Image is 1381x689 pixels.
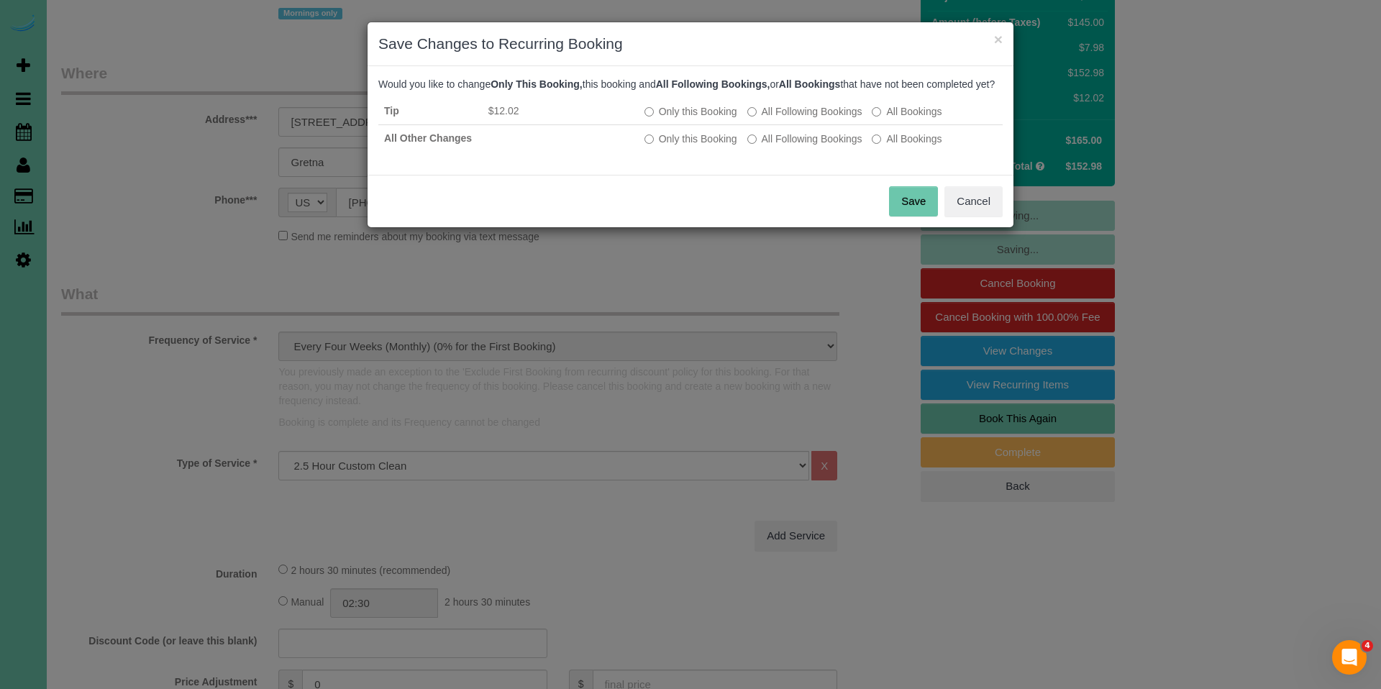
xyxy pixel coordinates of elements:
label: This and all the bookings after it will be changed. [747,104,862,119]
button: Save [889,186,938,216]
b: All Following Bookings, [656,78,770,90]
button: × [994,32,1003,47]
iframe: Intercom live chat [1332,640,1367,675]
label: All other bookings in the series will remain the same. [644,104,737,119]
strong: All Other Changes [384,132,472,144]
input: Only this Booking [644,134,654,144]
label: All other bookings in the series will remain the same. [644,132,737,146]
label: All bookings that have not been completed yet will be changed. [872,132,942,146]
p: Would you like to change this booking and or that have not been completed yet? [378,77,1003,91]
b: Only This Booking, [491,78,583,90]
button: Cancel [944,186,1003,216]
input: All Following Bookings [747,107,757,117]
strong: Tip [384,105,399,117]
td: $12.02 [483,98,639,125]
label: This and all the bookings after it will be changed. [747,132,862,146]
input: Only this Booking [644,107,654,117]
input: All Bookings [872,107,881,117]
h3: Save Changes to Recurring Booking [378,33,1003,55]
span: 4 [1362,640,1373,652]
input: All Following Bookings [747,134,757,144]
input: All Bookings [872,134,881,144]
label: All bookings that have not been completed yet will be changed. [872,104,942,119]
b: All Bookings [779,78,841,90]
